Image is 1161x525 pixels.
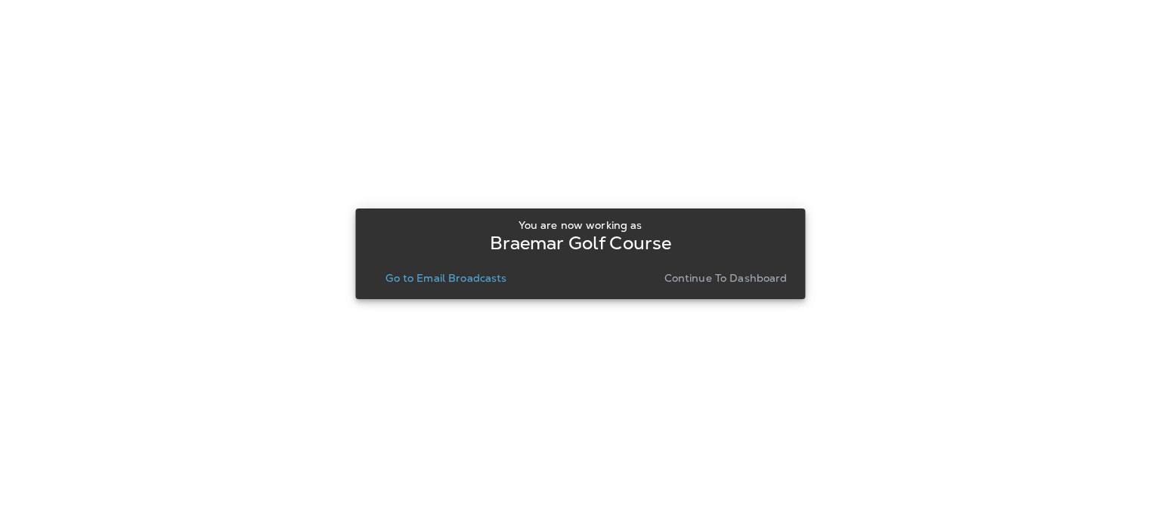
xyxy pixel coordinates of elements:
[664,272,788,284] p: Continue to Dashboard
[519,219,642,231] p: You are now working as
[379,267,512,289] button: Go to Email Broadcasts
[385,272,506,284] p: Go to Email Broadcasts
[490,237,672,249] p: Braemar Golf Course
[658,267,794,289] button: Continue to Dashboard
